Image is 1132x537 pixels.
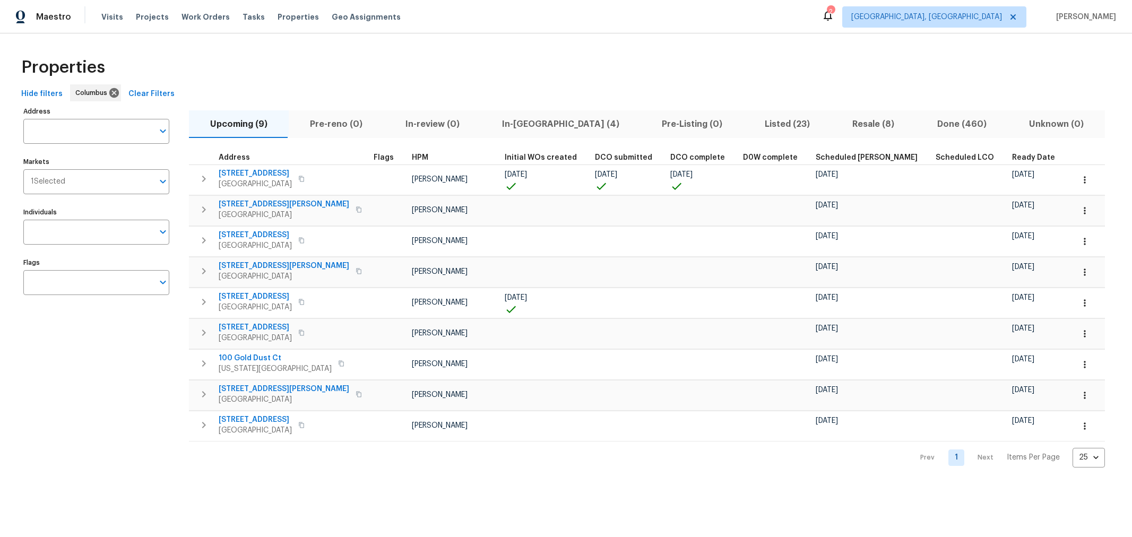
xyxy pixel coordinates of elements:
[816,294,838,301] span: [DATE]
[278,12,319,22] span: Properties
[219,261,349,271] span: [STREET_ADDRESS][PERSON_NAME]
[948,449,964,466] a: Goto page 1
[70,84,121,101] div: Columbus
[219,168,292,179] span: [STREET_ADDRESS]
[1012,171,1034,178] span: [DATE]
[23,108,169,115] label: Address
[412,237,468,245] span: [PERSON_NAME]
[412,330,468,337] span: [PERSON_NAME]
[816,356,838,363] span: [DATE]
[1012,356,1034,363] span: [DATE]
[219,322,292,333] span: [STREET_ADDRESS]
[219,271,349,282] span: [GEOGRAPHIC_DATA]
[1012,202,1034,209] span: [DATE]
[219,230,292,240] span: [STREET_ADDRESS]
[412,422,468,429] span: [PERSON_NAME]
[412,391,468,399] span: [PERSON_NAME]
[195,117,282,132] span: Upcoming (9)
[595,154,652,161] span: DCO submitted
[219,384,349,394] span: [STREET_ADDRESS][PERSON_NAME]
[412,154,428,161] span: HPM
[505,294,527,301] span: [DATE]
[816,325,838,332] span: [DATE]
[390,117,474,132] span: In-review (0)
[219,199,349,210] span: [STREET_ADDRESS][PERSON_NAME]
[295,117,377,132] span: Pre-reno (0)
[23,209,169,215] label: Individuals
[837,117,909,132] span: Resale (8)
[1014,117,1099,132] span: Unknown (0)
[155,124,170,138] button: Open
[1052,12,1116,22] span: [PERSON_NAME]
[155,275,170,290] button: Open
[219,333,292,343] span: [GEOGRAPHIC_DATA]
[827,6,834,17] div: 2
[219,240,292,251] span: [GEOGRAPHIC_DATA]
[219,414,292,425] span: [STREET_ADDRESS]
[219,302,292,313] span: [GEOGRAPHIC_DATA]
[412,360,468,368] span: [PERSON_NAME]
[374,154,394,161] span: Flags
[219,425,292,436] span: [GEOGRAPHIC_DATA]
[936,154,994,161] span: Scheduled LCO
[36,12,71,22] span: Maestro
[670,171,693,178] span: [DATE]
[17,84,67,104] button: Hide filters
[595,171,617,178] span: [DATE]
[219,363,332,374] span: [US_STATE][GEOGRAPHIC_DATA]
[505,171,527,178] span: [DATE]
[487,117,634,132] span: In-[GEOGRAPHIC_DATA] (4)
[412,299,468,306] span: [PERSON_NAME]
[136,12,169,22] span: Projects
[816,202,838,209] span: [DATE]
[101,12,123,22] span: Visits
[647,117,737,132] span: Pre-Listing (0)
[1012,417,1034,425] span: [DATE]
[1007,452,1060,463] p: Items Per Page
[219,179,292,189] span: [GEOGRAPHIC_DATA]
[816,386,838,394] span: [DATE]
[124,84,179,104] button: Clear Filters
[155,224,170,239] button: Open
[23,259,169,266] label: Flags
[750,117,825,132] span: Listed (23)
[182,12,230,22] span: Work Orders
[219,210,349,220] span: [GEOGRAPHIC_DATA]
[670,154,725,161] span: DCO complete
[128,88,175,101] span: Clear Filters
[219,154,250,161] span: Address
[75,88,111,98] span: Columbus
[21,62,105,73] span: Properties
[505,154,577,161] span: Initial WOs created
[1012,325,1034,332] span: [DATE]
[816,232,838,240] span: [DATE]
[1012,232,1034,240] span: [DATE]
[23,159,169,165] label: Markets
[1012,263,1034,271] span: [DATE]
[1012,294,1034,301] span: [DATE]
[243,13,265,21] span: Tasks
[155,174,170,189] button: Open
[31,177,65,186] span: 1 Selected
[1073,444,1105,471] div: 25
[816,263,838,271] span: [DATE]
[412,206,468,214] span: [PERSON_NAME]
[1012,154,1055,161] span: Ready Date
[816,417,838,425] span: [DATE]
[922,117,1001,132] span: Done (460)
[219,394,349,405] span: [GEOGRAPHIC_DATA]
[851,12,1002,22] span: [GEOGRAPHIC_DATA], [GEOGRAPHIC_DATA]
[219,353,332,363] span: 100 Gold Dust Ct
[816,171,838,178] span: [DATE]
[743,154,798,161] span: D0W complete
[412,176,468,183] span: [PERSON_NAME]
[332,12,401,22] span: Geo Assignments
[21,88,63,101] span: Hide filters
[412,268,468,275] span: [PERSON_NAME]
[910,448,1105,467] nav: Pagination Navigation
[816,154,918,161] span: Scheduled [PERSON_NAME]
[1012,386,1034,394] span: [DATE]
[219,291,292,302] span: [STREET_ADDRESS]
